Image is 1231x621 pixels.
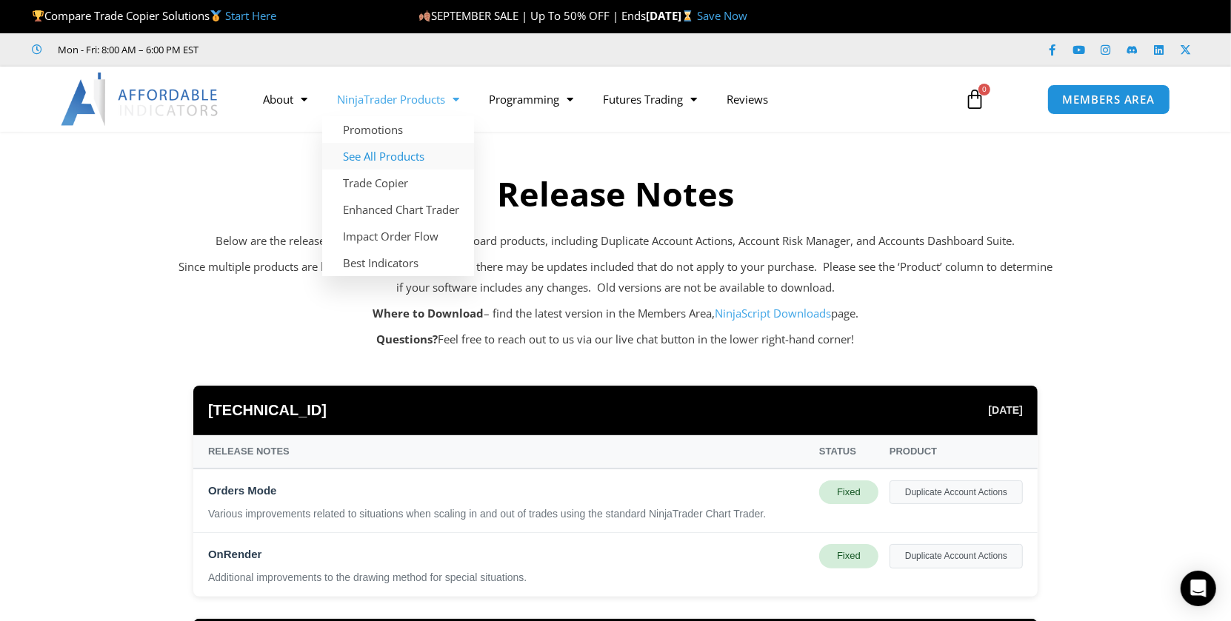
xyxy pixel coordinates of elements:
[225,8,276,23] a: Start Here
[220,42,442,57] iframe: Customer reviews powered by Trustpilot
[179,329,1052,350] p: Feel free to reach out to us via our live chat button in the lower right-hand corner!
[989,400,1023,420] span: [DATE]
[248,82,322,116] a: About
[819,544,878,568] div: Fixed
[179,231,1052,252] p: Below are the release notes for all Accounts Dashboard products, including Duplicate Account Acti...
[890,544,1023,568] div: Duplicate Account Actions
[322,116,474,143] a: Promotions
[1047,84,1171,115] a: MEMBERS AREA
[1063,94,1155,105] span: MEMBERS AREA
[208,507,808,522] div: Various improvements related to situations when scaling in and out of trades using the standard N...
[373,306,484,320] strong: Where to Download
[588,82,712,116] a: Futures Trading
[179,303,1052,324] p: – find the latest version in the Members Area, page.
[322,169,474,196] a: Trade Copier
[890,480,1023,504] div: Duplicate Account Actions
[646,8,697,23] strong: [DATE]
[322,143,474,169] a: See All Products
[33,10,44,21] img: 🏆
[697,8,747,23] a: Save Now
[208,443,808,460] div: Release Notes
[819,443,878,460] div: Status
[32,8,276,23] span: Compare Trade Copier Solutions
[890,443,1023,460] div: Product
[248,82,947,116] nav: Menu
[208,397,327,424] span: [TECHNICAL_ID]
[210,10,221,21] img: 🥇
[715,306,831,320] a: NinjaScript Downloads
[819,480,878,504] div: Fixed
[55,41,199,58] span: Mon - Fri: 8:00 AM – 6:00 PM EST
[474,82,588,116] a: Programming
[179,172,1052,216] h2: Release Notes
[419,10,430,21] img: 🍂
[322,249,474,276] a: Best Indicators
[322,223,474,249] a: Impact Order Flow
[682,10,693,21] img: ⌛
[208,544,808,565] div: OnRender
[978,84,990,95] span: 0
[208,571,808,585] div: Additional improvements to the drawing method for special situations.
[179,257,1052,298] p: Since multiple products are built into the same download, there may be updates included that do n...
[61,73,220,126] img: LogoAI | Affordable Indicators – NinjaTrader
[712,82,783,116] a: Reviews
[322,116,474,276] ul: NinjaTrader Products
[1181,571,1216,606] div: Open Intercom Messenger
[322,82,474,116] a: NinjaTrader Products
[208,480,808,501] div: Orders Mode
[418,8,646,23] span: SEPTEMBER SALE | Up To 50% OFF | Ends
[322,196,474,223] a: Enhanced Chart Trader
[377,332,438,346] strong: Questions?
[942,78,1007,121] a: 0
